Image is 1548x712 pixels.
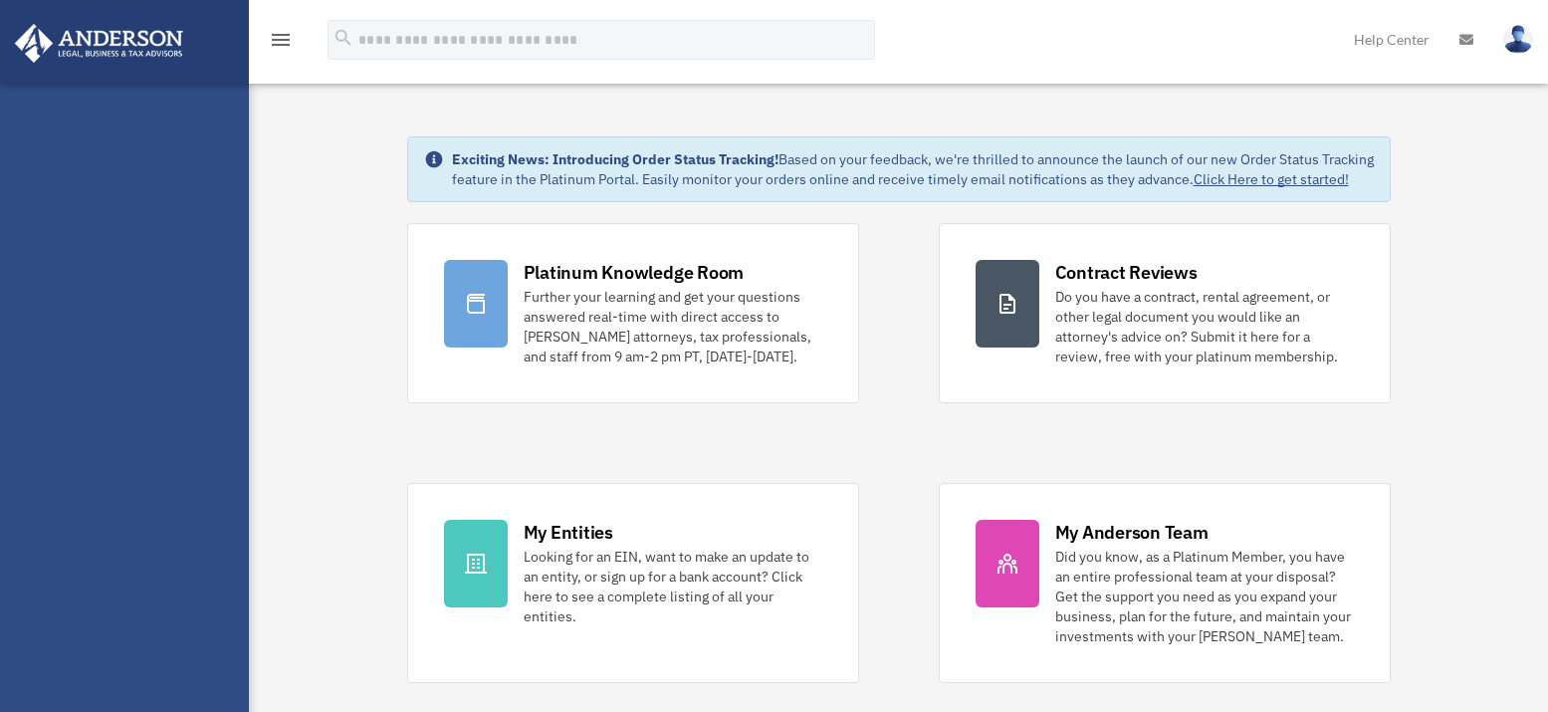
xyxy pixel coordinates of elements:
strong: Exciting News: Introducing Order Status Tracking! [452,150,778,168]
a: Platinum Knowledge Room Further your learning and get your questions answered real-time with dire... [407,223,859,403]
div: Do you have a contract, rental agreement, or other legal document you would like an attorney's ad... [1055,287,1354,366]
i: menu [269,28,293,52]
a: Contract Reviews Do you have a contract, rental agreement, or other legal document you would like... [939,223,1391,403]
a: My Entities Looking for an EIN, want to make an update to an entity, or sign up for a bank accoun... [407,483,859,683]
div: My Anderson Team [1055,520,1209,545]
a: menu [269,35,293,52]
div: Platinum Knowledge Room [524,260,745,285]
div: Further your learning and get your questions answered real-time with direct access to [PERSON_NAM... [524,287,822,366]
img: Anderson Advisors Platinum Portal [9,24,189,63]
div: Did you know, as a Platinum Member, you have an entire professional team at your disposal? Get th... [1055,547,1354,646]
div: Contract Reviews [1055,260,1198,285]
div: Based on your feedback, we're thrilled to announce the launch of our new Order Status Tracking fe... [452,149,1374,189]
i: search [332,27,354,49]
a: Click Here to get started! [1194,170,1349,188]
a: My Anderson Team Did you know, as a Platinum Member, you have an entire professional team at your... [939,483,1391,683]
img: User Pic [1503,25,1533,54]
div: My Entities [524,520,613,545]
div: Looking for an EIN, want to make an update to an entity, or sign up for a bank account? Click her... [524,547,822,626]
